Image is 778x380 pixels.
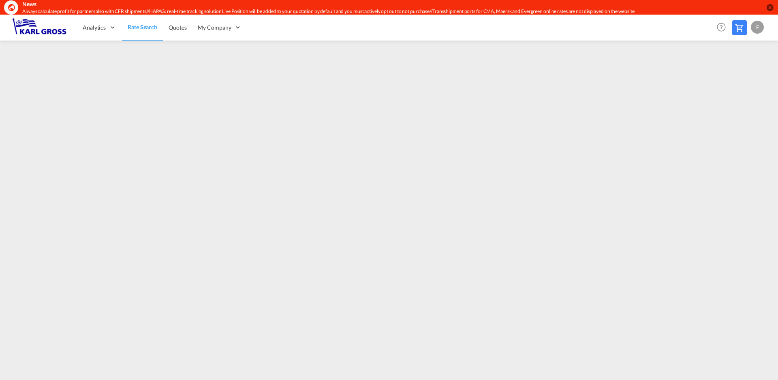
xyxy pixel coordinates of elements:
[77,14,122,41] div: Analytics
[163,14,192,41] a: Quotes
[714,20,732,35] div: Help
[122,14,163,41] a: Rate Search
[714,20,728,34] span: Help
[751,21,764,34] div: F
[22,8,658,15] div: Always calculate profit for partners also with CFR shipments//HAPAG: real-time tracking solution ...
[128,24,157,30] span: Rate Search
[83,24,106,32] span: Analytics
[12,18,67,36] img: 3269c73066d711f095e541db4db89301.png
[198,24,231,32] span: My Company
[169,24,186,31] span: Quotes
[7,3,15,11] md-icon: icon-earth
[766,3,774,11] button: icon-close-circle
[192,14,247,41] div: My Company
